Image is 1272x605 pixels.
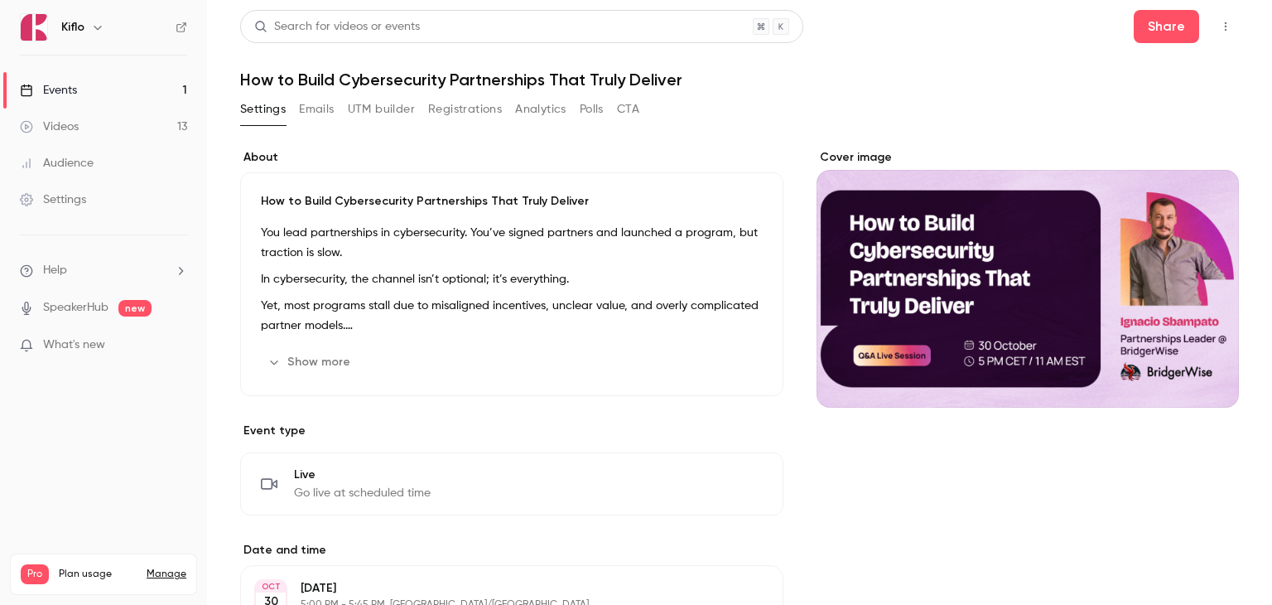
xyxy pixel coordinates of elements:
[20,262,187,279] li: help-dropdown-opener
[59,568,137,581] span: Plan usage
[43,262,67,279] span: Help
[299,96,334,123] button: Emails
[20,82,77,99] div: Events
[20,119,79,135] div: Videos
[240,423,783,439] p: Event type
[20,191,86,208] div: Settings
[294,467,431,483] span: Live
[515,96,566,123] button: Analytics
[61,19,84,36] h6: Kiflo
[261,223,763,263] p: You lead partnerships in cybersecurity. You’ve signed partners and launched a program, but tracti...
[21,14,47,41] img: Kiflo
[617,96,639,123] button: CTA
[817,149,1239,408] section: Cover image
[43,299,108,317] a: SpeakerHub
[261,269,763,289] p: In cybersecurity, the channel isn’t optional; it’s everything.
[118,300,152,317] span: new
[240,70,1239,90] h1: How to Build Cybersecurity Partnerships That Truly Deliver
[261,296,763,336] p: Yet, most programs stall due to misaligned incentives, unclear value, and overly complicated part...
[428,96,502,123] button: Registrations
[261,349,360,375] button: Show more
[240,96,286,123] button: Settings
[240,149,783,166] label: About
[21,564,49,584] span: Pro
[294,485,431,501] span: Go live at scheduled time
[167,338,187,353] iframe: Noticeable Trigger
[301,580,696,597] p: [DATE]
[147,568,186,581] a: Manage
[817,149,1239,166] label: Cover image
[348,96,415,123] button: UTM builder
[254,18,420,36] div: Search for videos or events
[43,336,105,354] span: What's new
[261,193,763,210] p: How to Build Cybersecurity Partnerships That Truly Deliver
[580,96,604,123] button: Polls
[256,581,286,593] div: OCT
[20,155,94,172] div: Audience
[1134,10,1199,43] button: Share
[240,542,783,559] label: Date and time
